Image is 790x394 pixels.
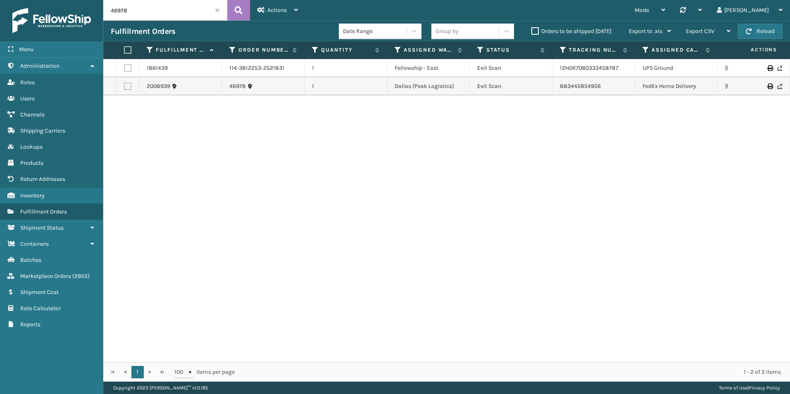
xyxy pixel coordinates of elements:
[20,256,41,263] span: Batches
[777,65,782,71] i: Never Shipped
[560,64,619,71] a: 1ZH0R7060333458787
[147,82,170,90] a: 2008939
[19,46,33,53] span: Menu
[20,143,43,150] span: Lookups
[238,46,288,54] label: Order Number
[20,224,64,231] span: Shipment Status
[20,208,67,215] span: Fulfillment Orders
[569,46,619,54] label: Tracking Number
[20,240,49,247] span: Containers
[321,46,371,54] label: Quantity
[305,59,387,77] td: 1
[229,64,284,72] a: 114-3812253-2521831
[635,77,718,95] td: FedEx Home Delivery
[20,127,65,134] span: Shipping Carriers
[719,385,747,391] a: Terms of Use
[767,65,772,71] i: Print Label
[635,7,649,14] span: Mode
[20,321,40,328] span: Reports
[470,59,552,77] td: Exit Scan
[629,28,662,35] span: Export to .xls
[20,111,45,118] span: Channels
[72,273,90,280] span: ( 2955 )
[20,159,43,166] span: Products
[147,64,168,72] a: 1861439
[20,62,59,69] span: Administration
[470,77,552,95] td: Exit Scan
[560,83,601,90] a: 883445854956
[738,24,783,39] button: Reload
[20,305,61,312] span: Rate Calculator
[111,26,175,36] h3: Fulfillment Orders
[387,77,470,95] td: Dallas (Peak Logistics)
[12,8,91,33] img: logo
[486,46,536,54] label: Status
[131,366,144,378] a: 1
[404,46,454,54] label: Assigned Warehouse
[305,77,387,95] td: 1
[531,28,612,35] label: Orders to be shipped [DATE]
[652,46,702,54] label: Assigned Carrier Service
[113,382,208,394] p: Copyright 2023 [PERSON_NAME]™ v 1.0.185
[174,366,235,378] span: items per page
[343,27,407,36] div: Date Range
[20,95,35,102] span: Users
[749,385,780,391] a: Privacy Policy
[174,368,187,376] span: 100
[20,79,35,86] span: Roles
[387,59,470,77] td: Fellowship - East
[777,83,782,89] i: Never Shipped
[767,83,772,89] i: Print Label
[20,176,65,183] span: Return Addresses
[635,59,718,77] td: UPS Ground
[725,43,782,57] span: Actions
[156,46,206,54] label: Fulfillment Order Id
[20,192,45,199] span: Inventory
[435,27,459,36] div: Group by
[229,82,246,90] a: 46978
[20,289,59,296] span: Shipment Cost
[719,382,780,394] div: |
[246,368,781,376] div: 1 - 2 of 2 items
[267,7,287,14] span: Actions
[686,28,714,35] span: Export CSV
[20,273,71,280] span: Marketplace Orders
